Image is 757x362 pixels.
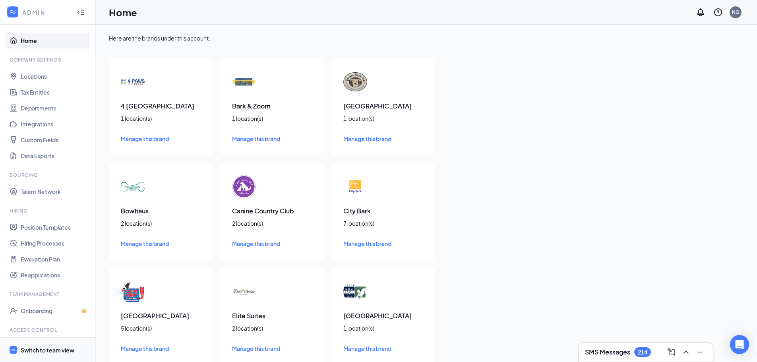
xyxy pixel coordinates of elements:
svg: Notifications [696,8,705,17]
span: Manage this brand [121,240,169,247]
button: Minimize [694,346,707,358]
div: Here are the brands under this account. [109,34,743,42]
button: ComposeMessage [665,346,678,358]
a: Talent Network [21,184,89,199]
div: 214 [638,349,647,356]
svg: Minimize [695,347,705,357]
a: Locations [21,68,89,84]
img: Doggie District logo [121,280,145,304]
a: Manage this brand [232,239,312,248]
button: ChevronUp [680,346,692,358]
h3: Elite Suites [232,312,312,320]
h3: Canine Country Club [232,207,312,215]
span: Manage this brand [121,345,169,352]
a: Home [21,33,89,48]
a: Manage this brand [343,239,423,248]
div: 1 location(s) [343,114,423,122]
img: Bark & Zoom logo [232,70,256,94]
a: Manage this brand [232,134,312,143]
a: Data Exports [21,148,89,164]
img: Bergen Bark Inn logo [343,70,367,94]
a: OnboardingCrown [21,303,89,319]
a: Hiring Processes [21,235,89,251]
div: 7 location(s) [343,219,423,227]
a: Custom Fields [21,132,89,148]
div: 5 location(s) [121,324,200,332]
div: 1 location(s) [121,114,200,122]
h3: Bowhaus [121,207,200,215]
svg: WorkstreamLogo [9,8,17,16]
img: Bowhaus logo [121,175,145,199]
a: Manage this brand [121,134,200,143]
svg: QuestionInfo [713,8,723,17]
a: Evaluation Plan [21,251,89,267]
a: Manage this brand [232,344,312,353]
a: Position Templates [21,219,89,235]
a: Manage this brand [121,344,200,353]
a: Departments [21,100,89,116]
h3: [GEOGRAPHIC_DATA] [343,312,423,320]
div: 1 location(s) [343,324,423,332]
h1: Home [109,6,137,19]
h3: Bark & Zoom [232,102,312,110]
div: Company Settings [10,56,87,63]
img: Canine Country Club logo [232,175,256,199]
h3: [GEOGRAPHIC_DATA] [343,102,423,110]
div: NG [732,9,740,15]
h3: City Bark [343,207,423,215]
svg: WorkstreamLogo [11,347,16,352]
div: 2 location(s) [232,219,312,227]
div: 2 location(s) [121,219,200,227]
h3: 4 [GEOGRAPHIC_DATA] [121,102,200,110]
div: 2 location(s) [232,324,312,332]
span: Manage this brand [121,135,169,142]
img: Folsom Dog Resort & Training Center logo [343,280,367,304]
svg: ComposeMessage [667,347,676,357]
div: Hiring [10,207,87,214]
img: 4 Paws Pet Resort logo [121,70,145,94]
a: Reapplications [21,267,89,283]
div: Access control [10,327,87,333]
h3: SMS Messages [585,348,630,356]
div: ADMIN [22,8,70,16]
span: Manage this brand [343,240,391,247]
svg: Collapse [77,8,85,16]
img: Elite Suites logo [232,280,256,304]
a: Manage this brand [343,134,423,143]
span: Manage this brand [232,240,280,247]
div: 1 location(s) [232,114,312,122]
div: Open Intercom Messenger [730,335,749,354]
img: City Bark logo [343,175,367,199]
div: Switch to team view [21,346,74,354]
a: Tax Entities [21,84,89,100]
div: Sourcing [10,172,87,178]
a: Manage this brand [343,344,423,353]
span: Manage this brand [343,135,391,142]
span: Manage this brand [343,345,391,352]
div: Team Management [10,291,87,298]
a: Manage this brand [121,239,200,248]
span: Manage this brand [232,135,280,142]
h3: [GEOGRAPHIC_DATA] [121,312,200,320]
a: Integrations [21,116,89,132]
span: Manage this brand [232,345,280,352]
svg: ChevronUp [681,347,691,357]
